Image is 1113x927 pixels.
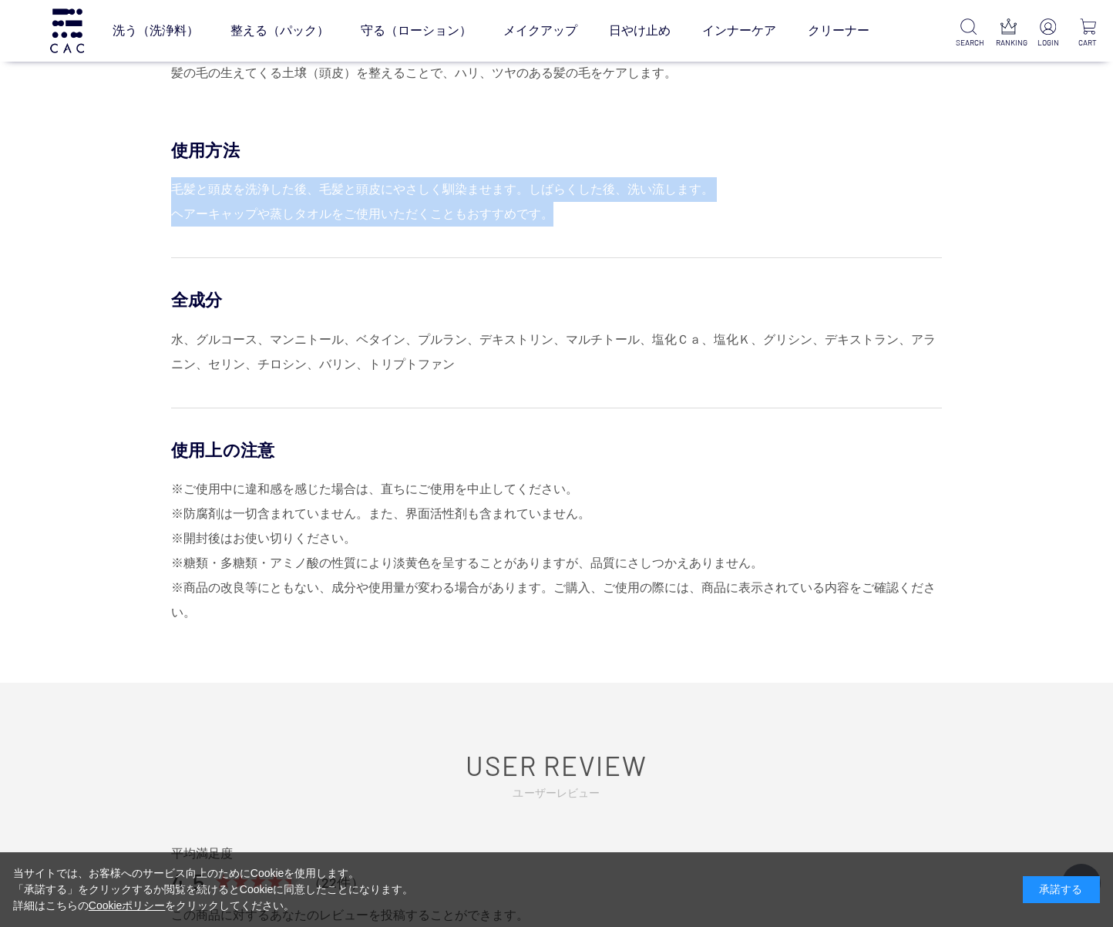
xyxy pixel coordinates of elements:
[171,439,942,462] div: 使用上の注意
[171,139,942,162] div: 使用方法
[171,289,942,311] div: 全成分
[1075,18,1101,49] a: CART
[996,37,1021,49] p: RANKING
[183,786,930,801] span: ユーザーレビュー
[171,845,942,862] div: 平均満足度
[361,9,472,52] a: 守る（ローション）
[1035,18,1061,49] a: LOGIN
[503,9,577,52] a: メイクアップ
[171,177,942,227] div: 毛髪と頭皮を洗浄した後、毛髪と頭皮にやさしく馴染ませます。しばらくした後、洗い流します。 ヘアーキャップや蒸しタオルをご使用いただくこともおすすめです。
[808,9,869,52] a: クリーナー
[996,18,1021,49] a: RANKING
[1075,37,1101,49] p: CART
[113,9,199,52] a: 洗う（洗浄料）
[702,9,776,52] a: インナーケア
[89,899,166,912] a: Cookieポリシー
[956,18,981,49] a: SEARCH
[183,749,930,801] a: USER REVIEWユーザーレビュー
[13,865,414,914] div: 当サイトでは、お客様へのサービス向上のためにCookieを使用します。 「承諾する」をクリックするか閲覧を続けるとCookieに同意したことになります。 詳細はこちらの をクリックしてください。
[609,9,671,52] a: 日やけ止め
[1035,37,1061,49] p: LOGIN
[171,327,942,377] div: 水、グルコース、マンニトール、ベタイン、プルラン、デキストリン、マルチトール、塩化Ｃａ、塩化Ｋ、グリシン、デキストラン、アラニン、セリン、チロシン、バリン、トリプトファン
[1023,876,1100,903] div: 承諾する
[48,8,86,52] img: logo
[171,477,942,625] div: ※ご使用中に違和感を感じた場合は、直ちにご使用を中止してください。 ※防腐剤は一切含まれていません。また、界面活性剤も含まれていません。 ※開封後はお使い切りください。 ※糖類・多糖類・アミノ酸...
[956,37,981,49] p: SEARCH
[230,9,329,52] a: 整える（パック）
